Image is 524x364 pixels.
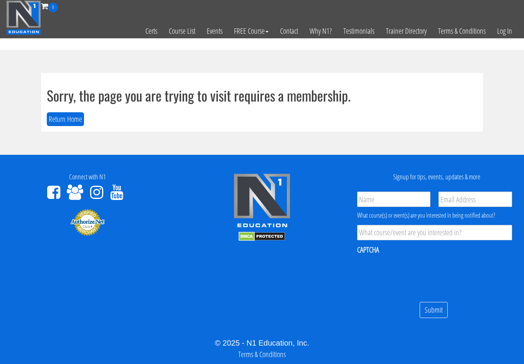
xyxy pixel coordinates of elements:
[41,1,58,11] a: 0
[70,208,105,236] img: Authorize.Net Merchant - Click to Verify
[274,12,304,50] a: Contact
[357,260,474,290] iframe: reCAPTCHA
[228,12,274,50] a: FREE Course
[163,12,201,50] a: Course List
[357,245,379,255] label: CAPTCHA
[201,12,228,50] a: Events
[238,349,286,359] a: Terms & Conditions
[47,112,84,126] button: Return Home
[432,12,491,50] a: Terms & Conditions
[491,12,518,50] a: Log In
[6,0,41,35] img: n1-education
[355,173,518,181] h4: Signup for tips, events, updates & more
[380,12,432,50] a: Trainer Directory
[357,192,431,207] input: Name
[357,225,512,240] input: What course/event are you interested in?
[140,12,163,50] a: Certs
[304,12,338,50] a: Why N1?
[239,232,285,241] img: DMCA.com Protection Status
[6,173,169,181] h4: Connect with N1
[48,3,58,12] span: 0
[420,302,448,318] input: Submit
[357,211,512,220] div: What course(s) or event(s) are you interested in being notified about?
[338,12,380,50] a: Testimonials
[47,88,477,103] h1: Sorry, the page you are trying to visit requires a membership.
[438,192,512,207] input: Email Address
[6,337,518,349] div: © 2025 - N1 Education, Inc.
[233,173,291,230] img: n1-edu-logo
